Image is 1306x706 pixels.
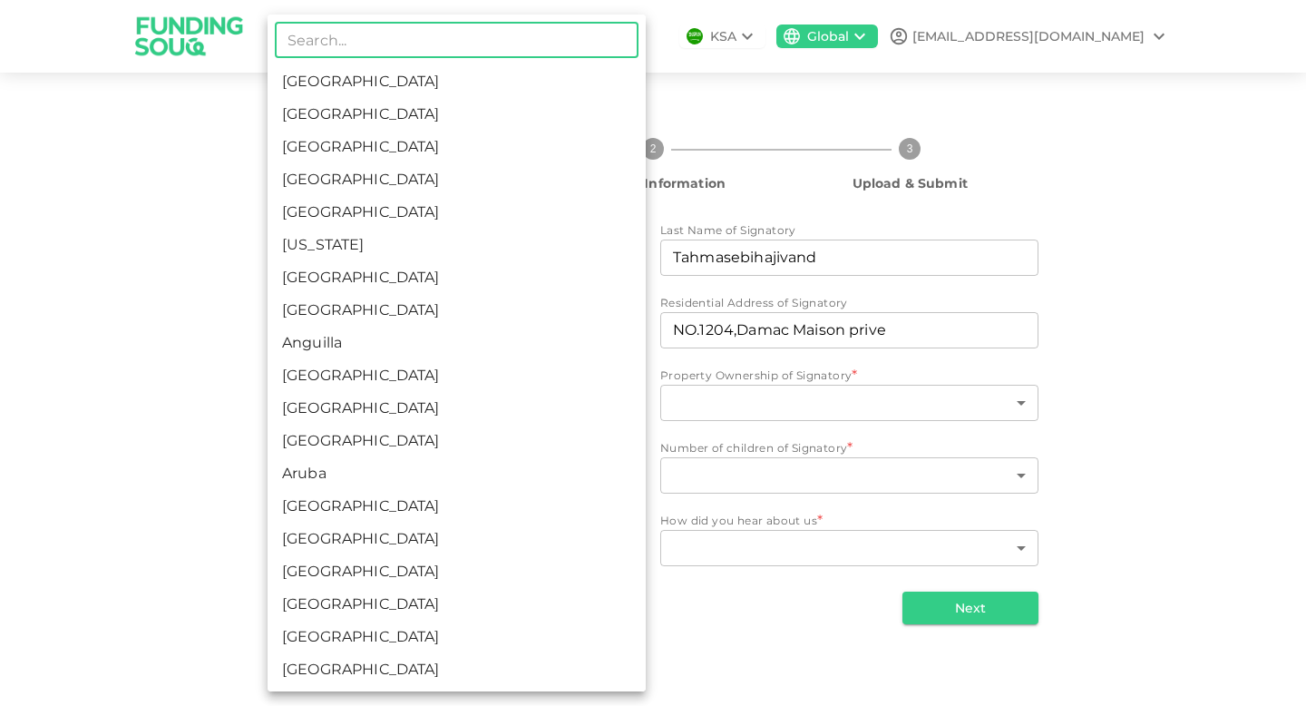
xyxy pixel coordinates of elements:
li: [GEOGRAPHIC_DATA] [268,588,646,621]
li: [GEOGRAPHIC_DATA] [268,490,646,523]
li: Aruba [268,457,646,490]
li: [GEOGRAPHIC_DATA] [268,163,646,196]
li: [GEOGRAPHIC_DATA] [268,425,646,457]
li: [GEOGRAPHIC_DATA] [268,131,646,163]
li: [GEOGRAPHIC_DATA] [268,294,646,327]
li: [GEOGRAPHIC_DATA] [268,523,646,555]
input: Search... [275,22,638,58]
li: [GEOGRAPHIC_DATA] [268,196,646,229]
li: Anguilla [268,327,646,359]
li: [GEOGRAPHIC_DATA] [268,65,646,98]
li: [GEOGRAPHIC_DATA] [268,392,646,425]
li: [GEOGRAPHIC_DATA] [268,621,646,653]
li: [US_STATE] [268,229,646,261]
li: [GEOGRAPHIC_DATA] [268,359,646,392]
li: [GEOGRAPHIC_DATA] [268,261,646,294]
li: [GEOGRAPHIC_DATA] [268,555,646,588]
li: [GEOGRAPHIC_DATA] [268,653,646,686]
li: [GEOGRAPHIC_DATA] [268,98,646,131]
